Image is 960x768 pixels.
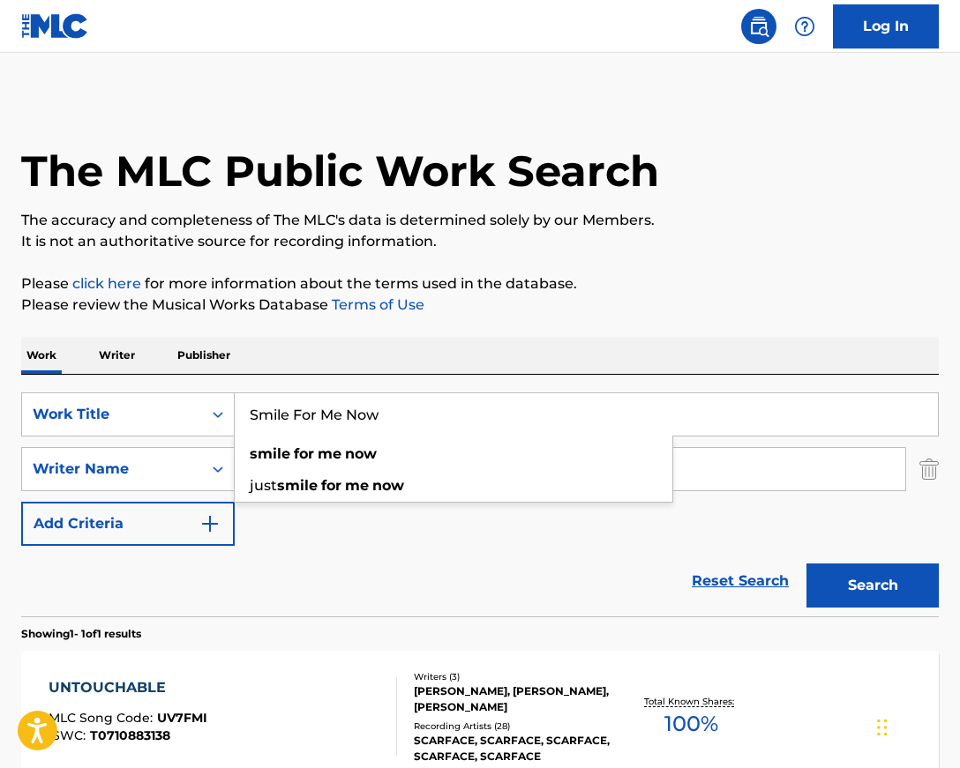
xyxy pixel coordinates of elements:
[21,273,939,295] p: Please for more information about the terms used in the database.
[250,477,277,494] span: just
[806,563,939,608] button: Search
[748,16,769,37] img: search
[318,445,341,462] strong: me
[49,727,90,743] span: ISWC :
[277,477,318,494] strong: smile
[250,445,290,462] strong: smile
[21,210,939,231] p: The accuracy and completeness of The MLC's data is determined solely by our Members.
[372,477,404,494] strong: now
[664,708,718,740] span: 100 %
[21,295,939,316] p: Please review the Musical Works Database
[172,337,236,374] p: Publisher
[21,231,939,252] p: It is not an authoritative source for recording information.
[33,404,191,425] div: Work Title
[877,701,888,754] div: Drag
[919,447,939,491] img: Delete Criterion
[21,392,939,616] form: Search Form
[33,459,191,480] div: Writer Name
[21,337,62,374] p: Work
[787,9,822,44] div: Help
[21,626,141,642] p: Showing 1 - 1 of 1 results
[199,513,221,534] img: 9d2ae6d4665cec9f34b9.svg
[21,145,659,198] h1: The MLC Public Work Search
[21,13,89,39] img: MLC Logo
[683,562,798,600] a: Reset Search
[328,296,424,313] a: Terms of Use
[414,670,615,683] div: Writers ( 3 )
[321,477,341,494] strong: for
[90,727,170,743] span: T0710883138
[49,710,157,726] span: MLC Song Code :
[49,677,207,698] div: UNTOUCHABLE
[157,710,207,726] span: UV7FMI
[644,695,739,708] p: Total Known Shares:
[345,477,369,494] strong: me
[414,720,615,733] div: Recording Artists ( 28 )
[345,445,377,462] strong: now
[21,502,235,546] button: Add Criteria
[72,275,141,292] a: click here
[94,337,140,374] p: Writer
[833,4,939,48] a: Log In
[414,683,615,715] div: [PERSON_NAME], [PERSON_NAME], [PERSON_NAME]
[794,16,815,37] img: help
[872,683,960,768] iframe: Chat Widget
[294,445,314,462] strong: for
[414,733,615,764] div: SCARFACE, SCARFACE, SCARFACE, SCARFACE, SCARFACE
[741,9,776,44] a: Public Search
